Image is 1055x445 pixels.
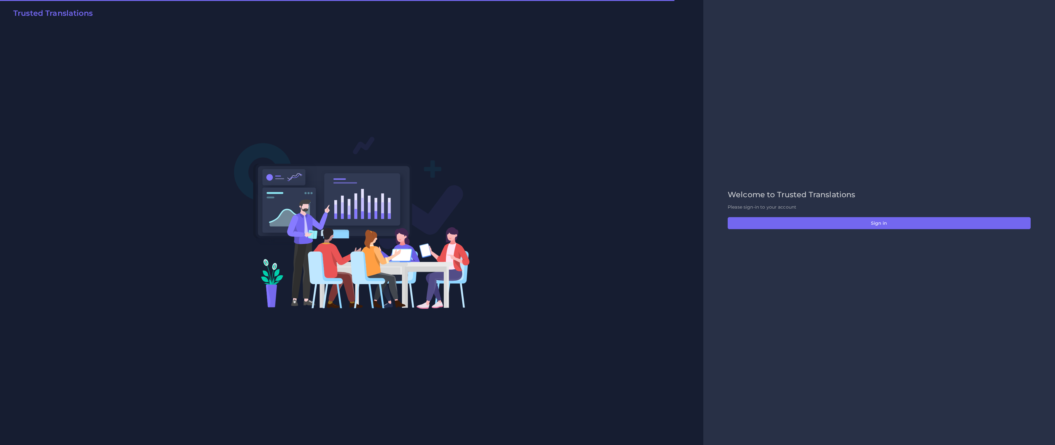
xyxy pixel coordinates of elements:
h2: Welcome to Trusted Translations [728,190,1031,199]
p: Please sign-in to your account [728,204,1031,210]
button: Sign in [728,217,1031,229]
a: Trusted Translations [9,9,93,20]
h2: Trusted Translations [13,9,93,18]
img: Login V2 [234,136,470,309]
